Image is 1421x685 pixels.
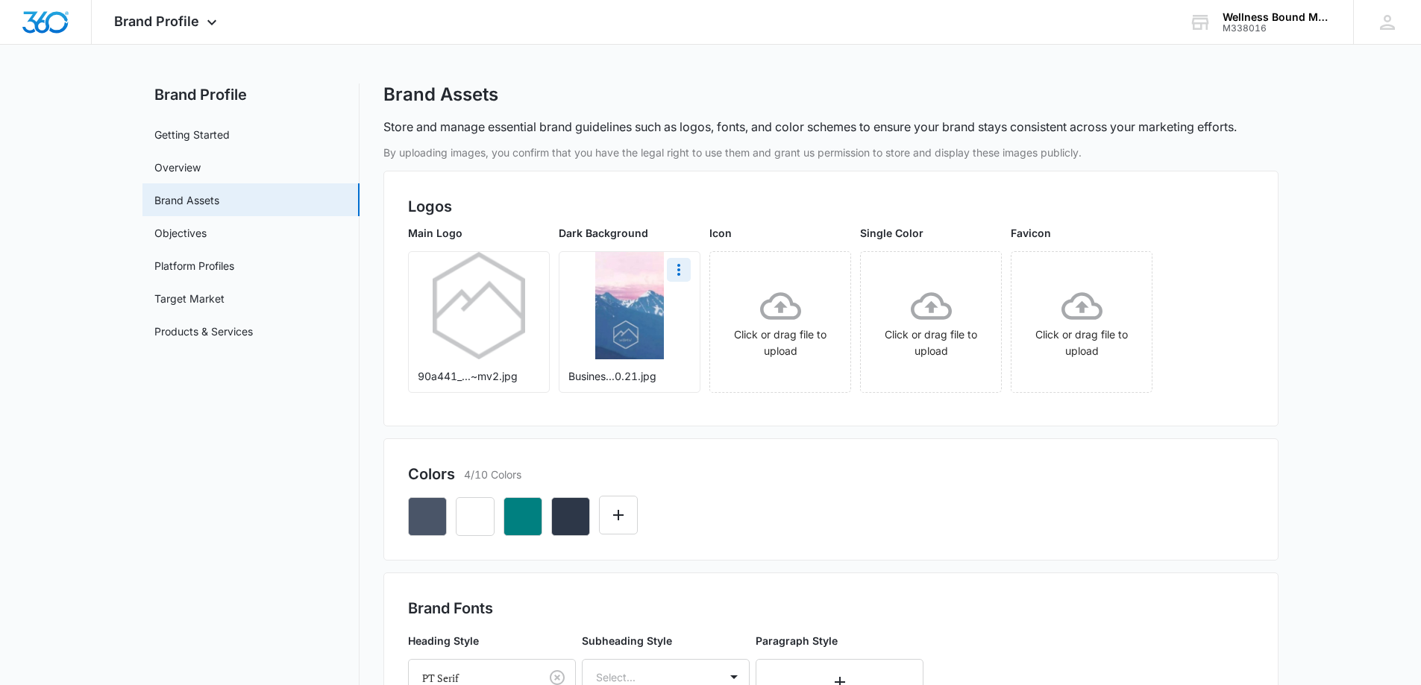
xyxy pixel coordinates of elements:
h2: Colors [408,463,455,485]
button: Edit Color [599,496,638,534]
p: Icon [709,225,851,241]
a: Overview [154,160,201,175]
p: 90a441_...~mv2.jpg [418,368,540,384]
div: Click or drag file to upload [1011,285,1152,359]
a: Products & Services [154,323,253,339]
p: Dark Background [559,225,700,241]
span: Click or drag file to upload [1011,252,1152,392]
p: Store and manage essential brand guidelines such as logos, fonts, and color schemes to ensure you... [383,118,1237,136]
h2: Brand Fonts [408,597,1254,619]
a: Getting Started [154,127,230,142]
p: Busines...0.21.jpg [568,368,691,384]
p: Heading Style [408,633,576,648]
p: Paragraph Style [756,633,923,648]
img: User uploaded logo [433,252,526,359]
p: 4/10 Colors [464,467,521,482]
a: Platform Profiles [154,258,234,274]
h2: Brand Profile [142,83,360,106]
span: Click or drag file to upload [710,252,850,392]
p: Favicon [1011,225,1152,241]
img: User uploaded logo [595,252,664,359]
div: account id [1223,23,1331,34]
h1: Brand Assets [383,83,498,106]
a: Target Market [154,291,225,306]
p: Main Logo [408,225,550,241]
p: By uploading images, you confirm that you have the legal right to use them and grant us permissio... [383,145,1279,160]
a: Objectives [154,225,207,241]
span: Brand Profile [114,13,199,29]
div: Click or drag file to upload [710,285,850,359]
span: Click or drag file to upload [861,252,1001,392]
p: Subheading Style [582,633,750,648]
a: Brand Assets [154,192,219,208]
button: More [667,258,691,282]
div: Click or drag file to upload [861,285,1001,359]
p: Single Color [860,225,1002,241]
div: account name [1223,11,1331,23]
h2: Logos [408,195,1254,218]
